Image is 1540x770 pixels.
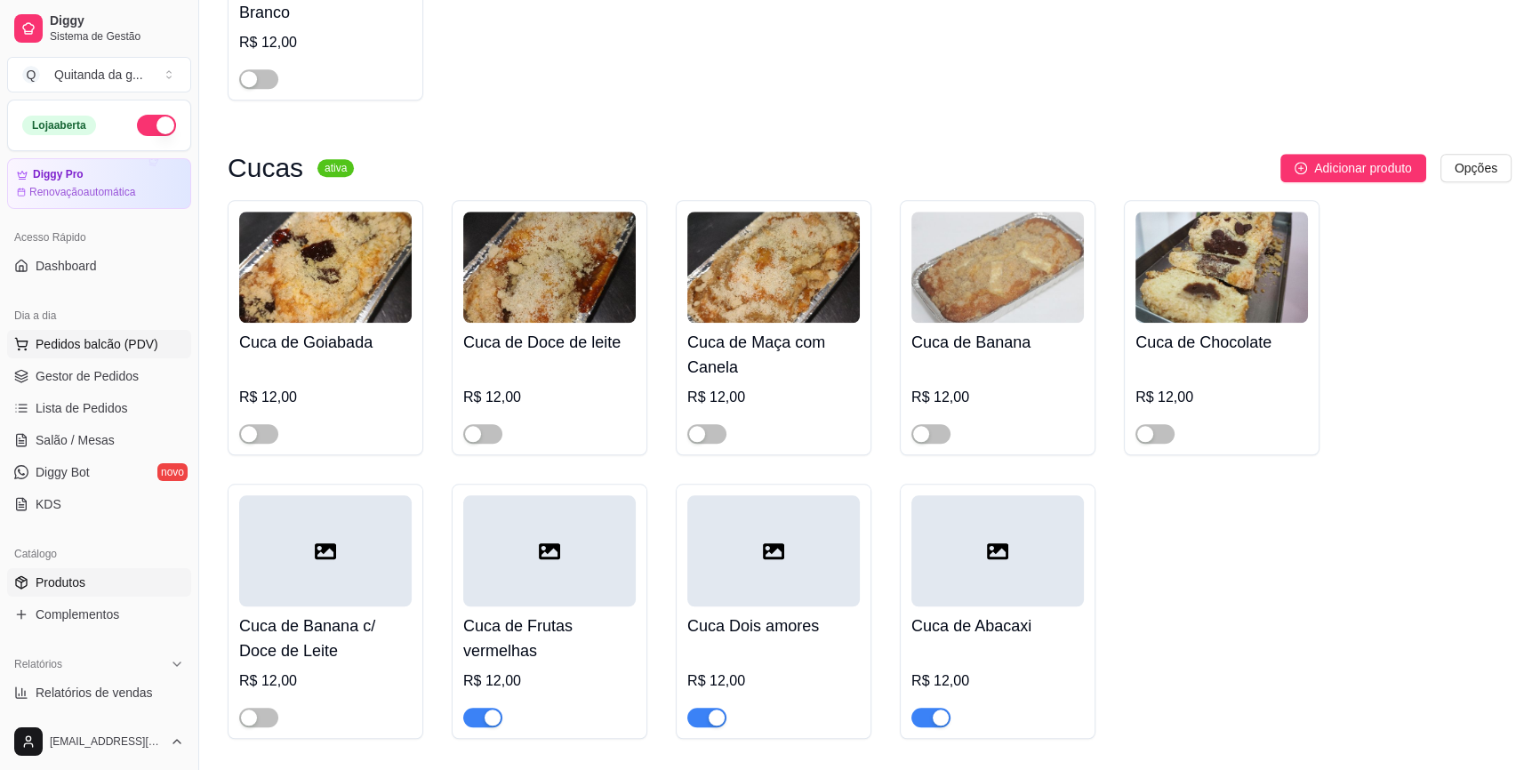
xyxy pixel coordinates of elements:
[1440,154,1512,182] button: Opções
[7,223,191,252] div: Acesso Rápido
[36,399,128,417] span: Lista de Pedidos
[7,7,191,50] a: DiggySistema de Gestão
[7,301,191,330] div: Dia a dia
[7,678,191,707] a: Relatórios de vendas
[7,490,191,518] a: KDS
[7,158,191,209] a: Diggy ProRenovaçãoautomática
[1295,162,1307,174] span: plus-circle
[36,684,153,702] span: Relatórios de vendas
[687,330,860,380] h4: Cuca de Maça com Canela
[50,13,184,29] span: Diggy
[463,330,636,355] h4: Cuca de Doce de leite
[239,670,412,692] div: R$ 12,00
[317,159,354,177] sup: ativa
[1314,158,1412,178] span: Adicionar produto
[239,330,412,355] h4: Cuca de Goiabada
[687,387,860,408] div: R$ 12,00
[239,32,412,53] div: R$ 12,00
[50,29,184,44] span: Sistema de Gestão
[36,431,115,449] span: Salão / Mesas
[7,568,191,597] a: Produtos
[463,614,636,663] h4: Cuca de Frutas vermelhas
[36,335,158,353] span: Pedidos balcão (PDV)
[54,66,143,84] div: Quitanda da g ...
[33,168,84,181] article: Diggy Pro
[7,426,191,454] a: Salão / Mesas
[7,720,191,763] button: [EMAIL_ADDRESS][DOMAIN_NAME]
[7,600,191,629] a: Complementos
[911,614,1084,638] h4: Cuca de Abacaxi
[687,614,860,638] h4: Cuca Dois amores
[687,212,860,323] img: product-image
[22,116,96,135] div: Loja aberta
[36,257,97,275] span: Dashboard
[7,330,191,358] button: Pedidos balcão (PDV)
[36,606,119,623] span: Complementos
[36,573,85,591] span: Produtos
[36,367,139,385] span: Gestor de Pedidos
[22,66,40,84] span: Q
[29,185,135,199] article: Renovação automática
[911,387,1084,408] div: R$ 12,00
[1280,154,1426,182] button: Adicionar produto
[239,212,412,323] img: product-image
[911,670,1084,692] div: R$ 12,00
[36,463,90,481] span: Diggy Bot
[7,362,191,390] a: Gestor de Pedidos
[463,670,636,692] div: R$ 12,00
[7,394,191,422] a: Lista de Pedidos
[463,212,636,323] img: product-image
[239,387,412,408] div: R$ 12,00
[1135,212,1308,323] img: product-image
[1135,387,1308,408] div: R$ 12,00
[7,57,191,92] button: Select a team
[228,157,303,179] h3: Cucas
[14,657,62,671] span: Relatórios
[7,458,191,486] a: Diggy Botnovo
[1135,330,1308,355] h4: Cuca de Chocolate
[687,670,860,692] div: R$ 12,00
[911,330,1084,355] h4: Cuca de Banana
[36,495,61,513] span: KDS
[911,212,1084,323] img: product-image
[7,540,191,568] div: Catálogo
[137,115,176,136] button: Alterar Status
[50,734,163,749] span: [EMAIL_ADDRESS][DOMAIN_NAME]
[239,614,412,663] h4: Cuca de Banana c/ Doce de Leite
[1455,158,1497,178] span: Opções
[463,387,636,408] div: R$ 12,00
[7,252,191,280] a: Dashboard
[7,710,191,739] a: Relatório de clientes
